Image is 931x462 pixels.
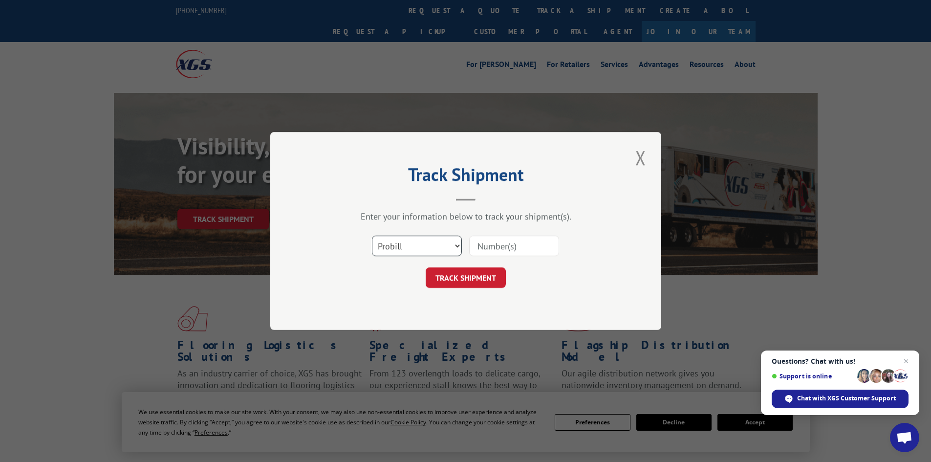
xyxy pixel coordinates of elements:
[772,357,909,365] span: Questions? Chat with us!
[632,144,649,171] button: Close modal
[469,236,559,256] input: Number(s)
[772,373,854,380] span: Support is online
[319,211,612,222] div: Enter your information below to track your shipment(s).
[772,390,909,408] span: Chat with XGS Customer Support
[426,267,506,288] button: TRACK SHIPMENT
[890,423,919,452] a: Open chat
[797,394,896,403] span: Chat with XGS Customer Support
[319,168,612,186] h2: Track Shipment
